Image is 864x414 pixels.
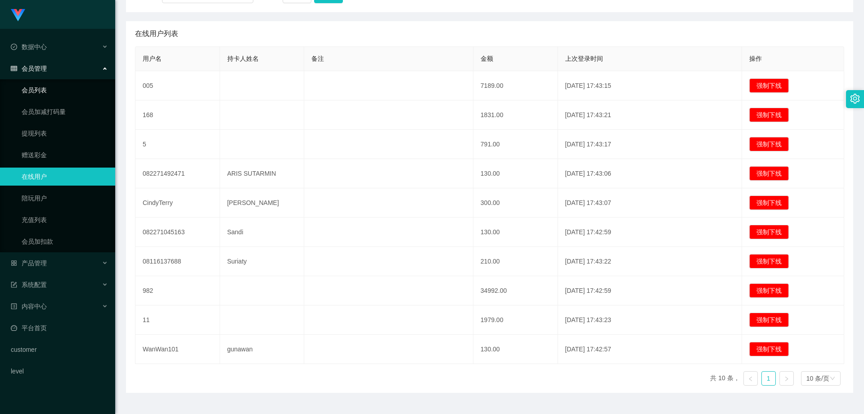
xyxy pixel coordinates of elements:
i: 图标: form [11,282,17,288]
td: 082271492471 [135,159,220,188]
a: 在线用户 [22,168,108,186]
a: 1 [762,372,775,385]
td: 168 [135,100,220,130]
li: 下一页 [779,371,794,386]
td: 11 [135,305,220,335]
td: [DATE] 17:43:15 [558,71,742,100]
button: 强制下线 [749,78,789,93]
td: 005 [135,71,220,100]
li: 共 10 条， [710,371,739,386]
li: 1 [761,371,776,386]
button: 强制下线 [749,283,789,298]
img: logo.9652507e.png [11,9,25,22]
td: [PERSON_NAME] [220,188,305,218]
td: [DATE] 17:43:17 [558,130,742,159]
button: 强制下线 [749,313,789,327]
i: 图标: check-circle-o [11,44,17,50]
td: 210.00 [473,247,558,276]
li: 上一页 [743,371,758,386]
td: 1979.00 [473,305,558,335]
a: 充值列表 [22,211,108,229]
span: 备注 [311,55,324,62]
span: 操作 [749,55,762,62]
td: CindyTerry [135,188,220,218]
button: 强制下线 [749,166,789,181]
button: 强制下线 [749,225,789,239]
td: gunawan [220,335,305,364]
td: WanWan101 [135,335,220,364]
button: 强制下线 [749,196,789,210]
span: 持卡人姓名 [227,55,259,62]
a: 提现列表 [22,124,108,142]
td: [DATE] 17:42:57 [558,335,742,364]
a: 会员加减打码量 [22,103,108,121]
td: 982 [135,276,220,305]
button: 强制下线 [749,254,789,268]
td: [DATE] 17:42:59 [558,218,742,247]
td: 130.00 [473,218,558,247]
i: 图标: profile [11,303,17,309]
td: [DATE] 17:43:23 [558,305,742,335]
td: 300.00 [473,188,558,218]
span: 用户名 [143,55,162,62]
a: 赠送彩金 [22,146,108,164]
i: 图标: table [11,65,17,72]
i: 图标: setting [850,94,860,104]
span: 上次登录时间 [565,55,603,62]
button: 强制下线 [749,108,789,122]
td: 34992.00 [473,276,558,305]
i: 图标: left [748,376,753,382]
button: 强制下线 [749,137,789,151]
a: 会员列表 [22,81,108,99]
td: Suriaty [220,247,305,276]
span: 系统配置 [11,281,47,288]
span: 数据中心 [11,43,47,50]
td: [DATE] 17:43:07 [558,188,742,218]
a: 陪玩用户 [22,189,108,207]
a: 图标: dashboard平台首页 [11,319,108,337]
a: level [11,362,108,380]
td: ARIS SUTARMIN [220,159,305,188]
a: customer [11,341,108,359]
td: Sandi [220,218,305,247]
span: 在线用户列表 [135,28,178,39]
td: 791.00 [473,130,558,159]
td: [DATE] 17:43:22 [558,247,742,276]
a: 会员加扣款 [22,232,108,250]
td: 5 [135,130,220,159]
span: 内容中心 [11,303,47,310]
i: 图标: right [784,376,789,382]
td: 130.00 [473,159,558,188]
span: 会员管理 [11,65,47,72]
td: 7189.00 [473,71,558,100]
span: 产品管理 [11,259,47,267]
td: 08116137688 [135,247,220,276]
i: 图标: down [830,376,835,382]
td: [DATE] 17:42:59 [558,276,742,305]
span: 金额 [481,55,493,62]
td: [DATE] 17:43:21 [558,100,742,130]
td: [DATE] 17:43:06 [558,159,742,188]
td: 1831.00 [473,100,558,130]
td: 130.00 [473,335,558,364]
div: 10 条/页 [806,372,829,385]
i: 图标: appstore-o [11,260,17,266]
button: 强制下线 [749,342,789,356]
td: 082271045163 [135,218,220,247]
